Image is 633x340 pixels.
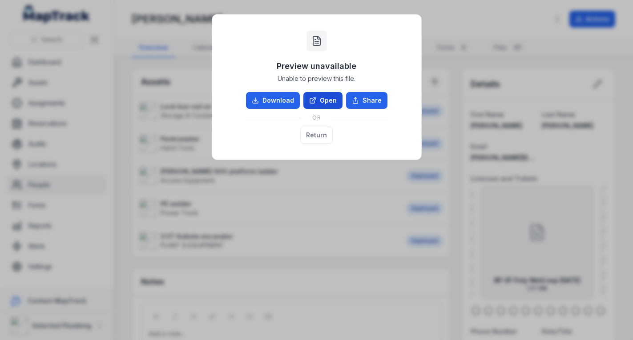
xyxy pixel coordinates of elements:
button: Return [300,127,333,144]
div: OR [246,109,387,127]
span: Unable to preview this file. [278,74,355,83]
a: Open [303,92,343,109]
button: Share [346,92,387,109]
h3: Preview unavailable [277,60,356,72]
a: Download [246,92,300,109]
